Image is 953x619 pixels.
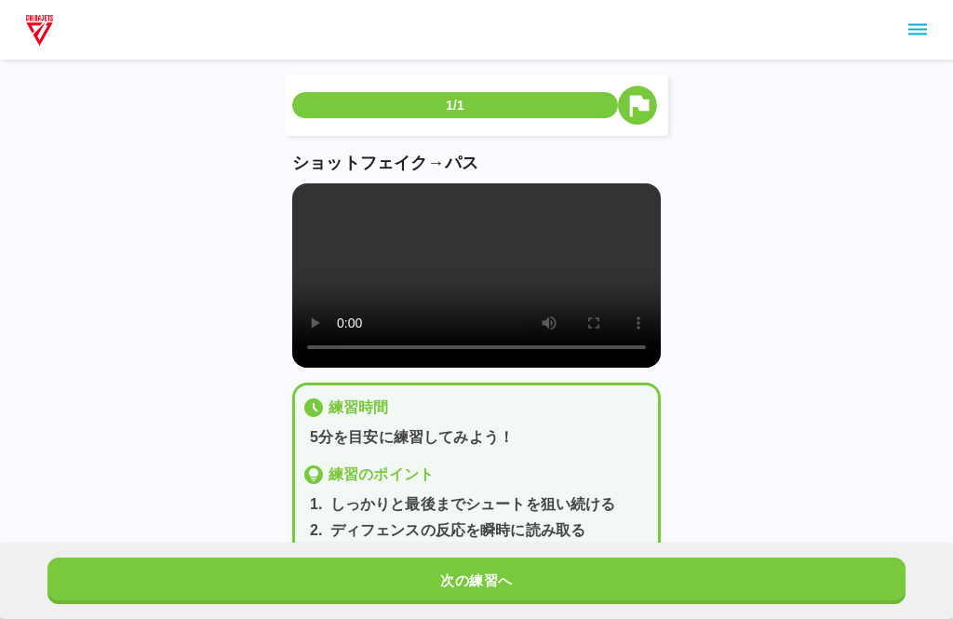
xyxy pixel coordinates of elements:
p: しっかりと最後までシュートを狙い続ける [330,493,616,516]
p: 1/1 [446,96,464,114]
p: 練習時間 [329,397,389,419]
p: ショットフェイク→パス [292,151,661,176]
p: 2 . [310,519,323,542]
button: sidemenu [902,14,933,46]
img: dummy [22,11,57,48]
p: ディフェンスの反応を瞬時に読み取る [330,519,586,542]
button: 次の練習へ [47,558,906,604]
p: 5分を目安に練習してみよう！ [310,426,651,449]
p: 練習のポイント [329,464,434,486]
p: 1 . [310,493,323,516]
